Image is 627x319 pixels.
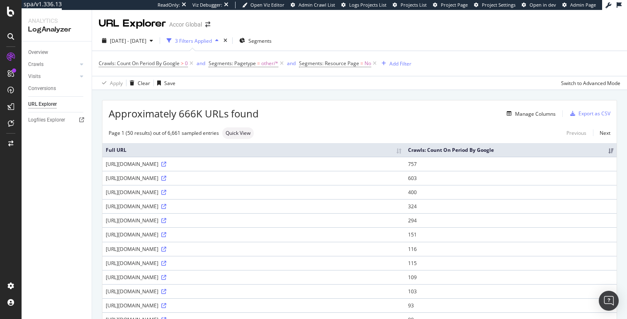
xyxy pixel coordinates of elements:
div: Switch to Advanced Mode [561,80,620,87]
div: Viz Debugger: [192,2,222,8]
div: [URL][DOMAIN_NAME] [106,189,401,196]
span: other/* [261,58,278,69]
div: Apply [110,80,123,87]
a: Admin Crawl List [291,2,335,8]
span: Crawls: Count On Period By Google [99,60,180,67]
div: Export as CSV [578,110,610,117]
div: Page 1 (50 results) out of 6,661 sampled entries [109,129,219,136]
button: and [197,59,205,67]
td: 115 [405,256,617,270]
div: [URL][DOMAIN_NAME] [106,288,401,295]
button: Export as CSV [567,107,610,120]
div: [URL][DOMAIN_NAME] [106,246,401,253]
span: Segments: Pagetype [209,60,256,67]
td: 757 [405,157,617,171]
span: Admin Crawl List [299,2,335,8]
div: Manage Columns [515,110,556,117]
span: Open in dev [530,2,556,8]
div: Overview [28,48,48,57]
div: [URL][DOMAIN_NAME] [106,231,401,238]
span: > [181,60,184,67]
a: Projects List [393,2,427,8]
button: and [287,59,296,67]
span: Quick View [226,131,250,136]
div: URL Explorer [28,100,57,109]
span: No [365,58,371,69]
button: Clear [126,76,150,90]
span: Open Viz Editor [250,2,284,8]
button: Add Filter [378,58,411,68]
th: Crawls: Count On Period By Google: activate to sort column ascending [405,143,617,157]
div: [URL][DOMAIN_NAME] [106,175,401,182]
span: = [257,60,260,67]
td: 603 [405,171,617,185]
div: Logfiles Explorer [28,116,65,124]
td: 324 [405,199,617,213]
button: Switch to Advanced Mode [558,76,620,90]
a: Crawls [28,60,78,69]
a: Conversions [28,84,86,93]
div: Visits [28,72,41,81]
div: ReadOnly: [158,2,180,8]
a: Logs Projects List [341,2,386,8]
div: Clear [138,80,150,87]
span: 0 [185,58,188,69]
div: Save [164,80,175,87]
div: LogAnalyzer [28,25,85,34]
a: Open in dev [522,2,556,8]
span: Projects List [401,2,427,8]
a: Logfiles Explorer [28,116,86,124]
span: Admin Page [570,2,596,8]
div: and [197,60,205,67]
span: Segments: Resource Page [299,60,359,67]
a: Next [593,127,610,139]
span: Logs Projects List [349,2,386,8]
div: Add Filter [389,60,411,67]
a: URL Explorer [28,100,86,109]
div: URL Explorer [99,17,166,31]
button: Save [154,76,175,90]
div: times [222,37,229,45]
span: Segments [248,37,272,44]
a: Project Page [433,2,468,8]
div: Conversions [28,84,56,93]
div: [URL][DOMAIN_NAME] [106,260,401,267]
div: 3 Filters Applied [175,37,212,44]
td: 109 [405,270,617,284]
td: 294 [405,213,617,227]
span: Project Page [441,2,468,8]
button: Apply [99,76,123,90]
div: Accor Global [169,20,202,29]
div: neutral label [222,127,254,139]
a: Admin Page [562,2,596,8]
td: 93 [405,298,617,312]
td: 400 [405,185,617,199]
div: [URL][DOMAIN_NAME] [106,274,401,281]
div: [URL][DOMAIN_NAME] [106,161,401,168]
th: Full URL: activate to sort column ascending [102,143,405,157]
a: Visits [28,72,78,81]
td: 116 [405,242,617,256]
a: Open Viz Editor [242,2,284,8]
span: Project Settings [482,2,515,8]
button: [DATE] - [DATE] [99,34,156,47]
td: 103 [405,284,617,298]
td: 151 [405,227,617,241]
button: Manage Columns [503,109,556,119]
div: Open Intercom Messenger [599,291,619,311]
div: [URL][DOMAIN_NAME] [106,302,401,309]
span: [DATE] - [DATE] [110,37,146,44]
div: Analytics [28,17,85,25]
div: Crawls [28,60,44,69]
span: Approximately 666K URLs found [109,107,259,121]
span: = [360,60,363,67]
button: 3 Filters Applied [163,34,222,47]
div: [URL][DOMAIN_NAME] [106,217,401,224]
a: Project Settings [474,2,515,8]
div: arrow-right-arrow-left [205,22,210,27]
div: [URL][DOMAIN_NAME] [106,203,401,210]
a: Overview [28,48,86,57]
button: Segments [236,34,275,47]
div: and [287,60,296,67]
